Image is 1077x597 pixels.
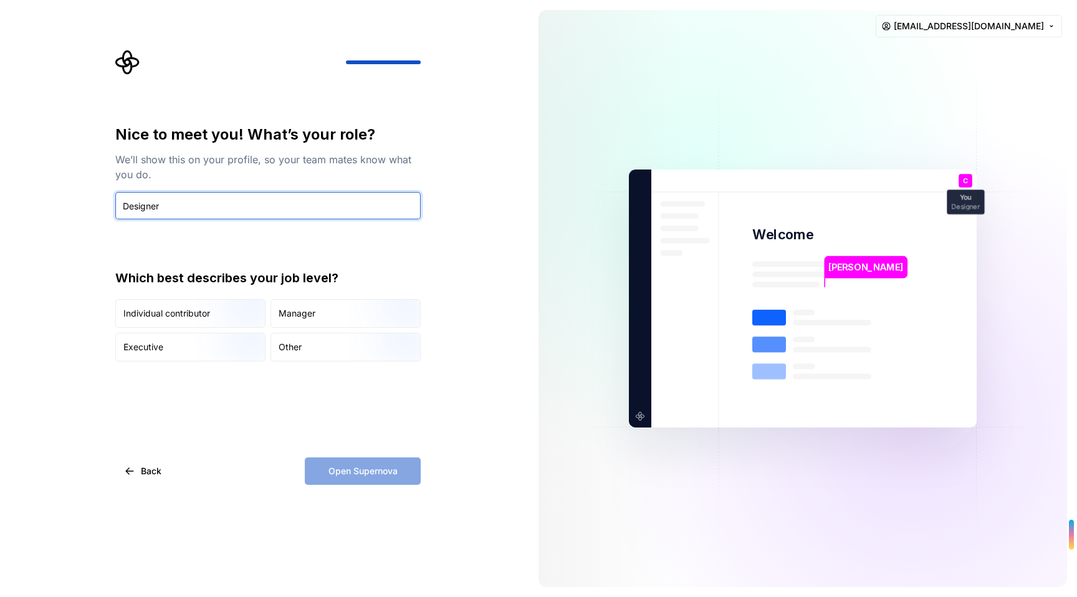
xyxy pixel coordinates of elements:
div: Executive [123,341,163,353]
div: We’ll show this on your profile, so your team mates know what you do. [115,152,421,182]
div: Nice to meet you! What’s your role? [115,125,421,145]
p: Welcome [752,226,813,244]
svg: Supernova Logo [115,50,140,75]
button: [EMAIL_ADDRESS][DOMAIN_NAME] [876,15,1062,37]
span: [EMAIL_ADDRESS][DOMAIN_NAME] [894,20,1044,32]
span: Back [141,465,161,477]
p: [PERSON_NAME] [828,260,903,274]
div: Individual contributor [123,307,210,320]
p: Designer [951,203,980,210]
div: Which best describes your job level? [115,269,421,287]
p: You [960,194,972,201]
p: C [963,178,968,184]
div: Manager [279,307,315,320]
input: Job title [115,192,421,219]
button: Back [115,457,172,485]
div: Other [279,341,302,353]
